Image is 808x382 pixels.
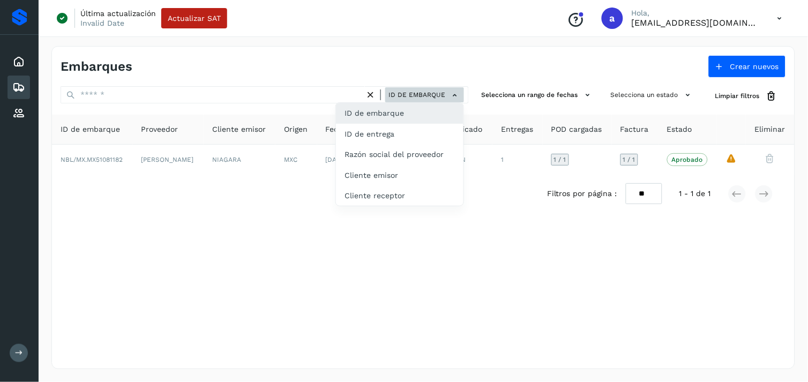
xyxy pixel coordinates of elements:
p: Última actualización [80,9,156,18]
div: Cliente emisor [336,165,463,185]
button: Actualizar SAT [161,8,227,28]
p: Invalid Date [80,18,124,28]
div: Proveedores [8,101,30,125]
div: ID de entrega [336,124,463,144]
div: Razón social del proveedor [336,144,463,164]
div: Cliente receptor [336,185,463,206]
div: Embarques [8,76,30,99]
p: alejperez@niagarawater.com [632,18,760,28]
p: Hola, [632,9,760,18]
div: Inicio [8,50,30,73]
span: Actualizar SAT [168,14,221,22]
div: ID de embarque [336,103,463,123]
